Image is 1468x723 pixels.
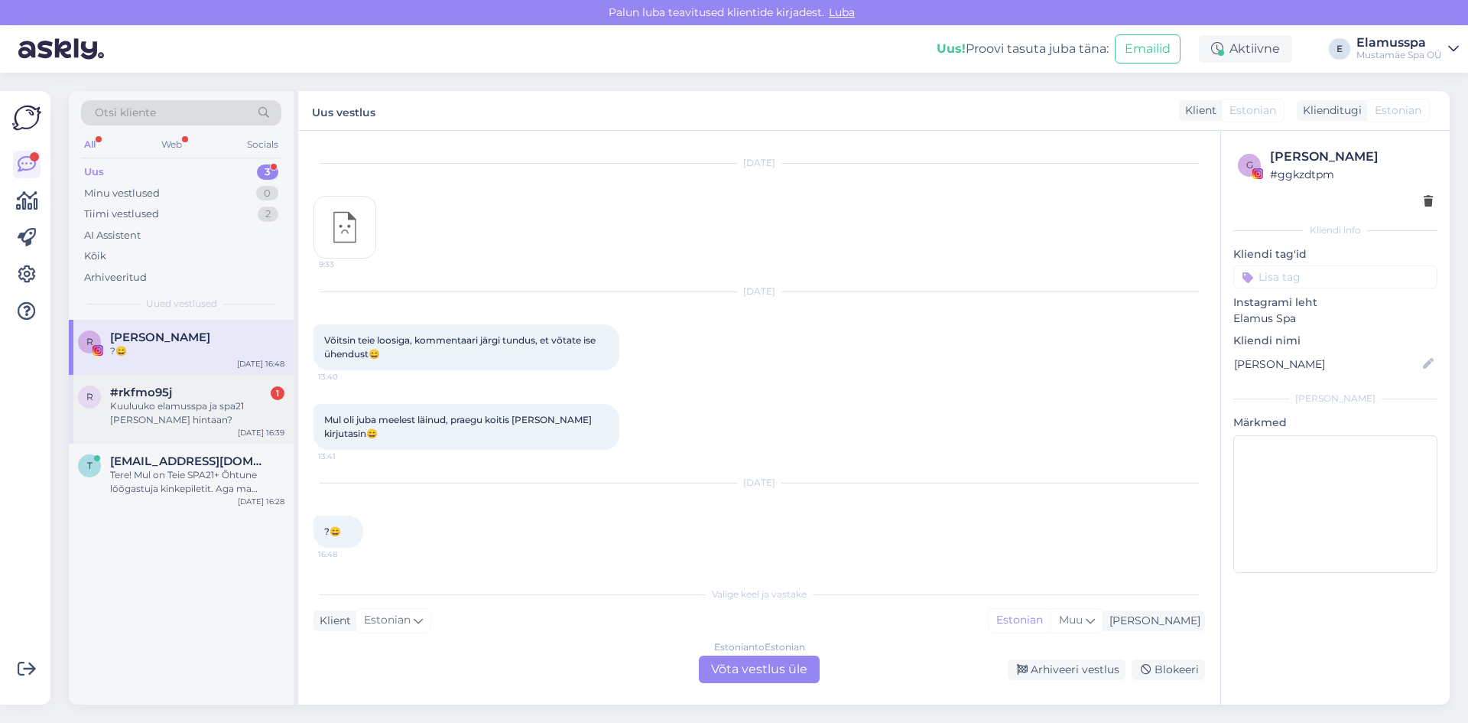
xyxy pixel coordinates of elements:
[318,549,375,560] span: 16:48
[84,228,141,243] div: AI Assistent
[84,207,159,222] div: Tiimi vestlused
[110,331,210,344] span: RAINER BÕKOV
[81,135,99,155] div: All
[84,186,160,201] div: Minu vestlused
[1115,34,1181,64] button: Emailid
[1233,223,1437,237] div: Kliendi info
[238,427,284,438] div: [DATE] 16:39
[1233,392,1437,405] div: [PERSON_NAME]
[256,186,278,201] div: 0
[1059,613,1083,627] span: Muu
[110,399,284,427] div: Kuuluuko elamusspa ja spa21 [PERSON_NAME] hintaan?
[324,414,594,439] span: Mul oli juba meelest läinud, praegu koitis [PERSON_NAME] kirjutasin😄
[1008,659,1125,680] div: Arhiveeri vestlus
[714,640,805,654] div: Estonian to Estonian
[84,164,104,180] div: Uus
[324,334,598,360] span: Võitsin teie loosiga, kommentaari järgi tundus, et võtate ise ühendust😄
[313,588,1205,601] div: Valige keel ja vastake
[313,476,1205,490] div: [DATE]
[1233,246,1437,262] p: Kliendi tag'id
[313,285,1205,298] div: [DATE]
[937,40,1109,58] div: Proovi tasuta juba täna:
[1233,295,1437,311] p: Instagrami leht
[1270,148,1433,166] div: [PERSON_NAME]
[324,526,341,537] span: ?😄
[1297,103,1362,119] div: Klienditugi
[314,197,375,258] img: attachment
[1246,159,1253,171] span: g
[86,391,93,402] span: r
[318,371,375,383] span: 13:40
[110,344,284,358] div: ?😄
[237,358,284,370] div: [DATE] 16:48
[146,297,217,311] span: Uued vestlused
[318,451,375,462] span: 13:41
[12,103,41,132] img: Askly Logo
[937,41,966,56] b: Uus!
[110,454,269,468] span: triin.paaver@gmail.com
[1234,356,1420,373] input: Lisa nimi
[110,386,172,399] span: #rkfmo95j
[258,207,278,222] div: 2
[1329,38,1350,60] div: E
[824,5,859,19] span: Luba
[1270,166,1433,183] div: # ggkzdtpm
[84,270,147,285] div: Arhiveeritud
[699,656,820,683] div: Võta vestlus üle
[1356,49,1442,61] div: Mustamäe Spa OÜ
[319,259,376,270] span: 9:33
[95,105,156,121] span: Otsi kliente
[364,612,411,629] span: Estonian
[1233,265,1437,288] input: Lisa tag
[1179,103,1216,119] div: Klient
[1229,103,1276,119] span: Estonian
[1356,37,1442,49] div: Elamusspa
[1356,37,1459,61] a: ElamusspaMustamäe Spa OÜ
[1233,415,1437,431] p: Märkmed
[313,156,1205,170] div: [DATE]
[1233,333,1437,349] p: Kliendi nimi
[1199,35,1292,63] div: Aktiivne
[244,135,281,155] div: Socials
[1103,613,1200,629] div: [PERSON_NAME]
[989,609,1051,632] div: Estonian
[313,613,351,629] div: Klient
[1132,659,1205,680] div: Blokeeri
[1375,103,1421,119] span: Estonian
[257,164,278,180] div: 3
[84,249,106,264] div: Kõik
[312,100,375,121] label: Uus vestlus
[158,135,185,155] div: Web
[271,386,284,400] div: 1
[86,336,93,347] span: R
[110,468,284,496] div: Tere! Mul on Teie SPA21+ Õhtune lõõgastuja kinkepiletit. Aga ma [PERSON_NAME] piletilt välja kui ...
[238,496,284,507] div: [DATE] 16:28
[87,460,93,471] span: t
[1233,311,1437,327] p: Elamus Spa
